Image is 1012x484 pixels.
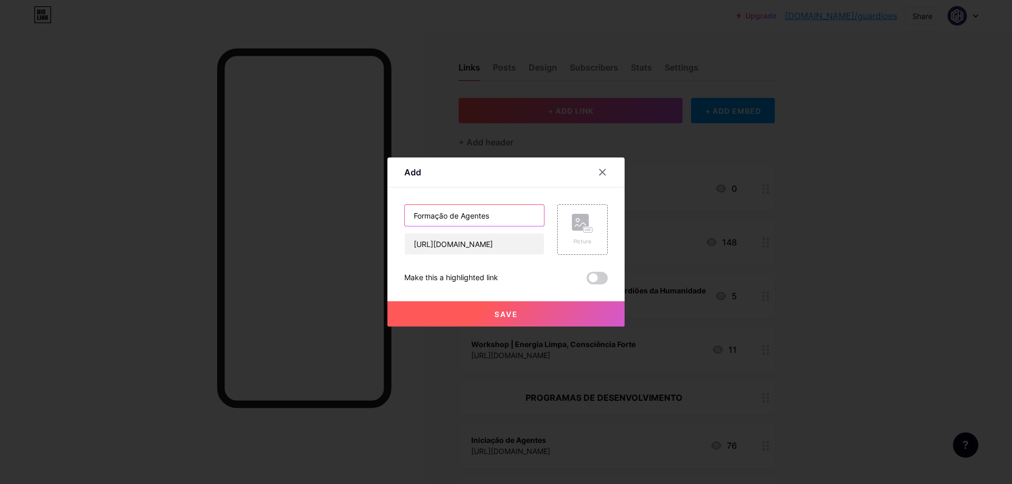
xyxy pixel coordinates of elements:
[405,233,544,254] input: URL
[405,205,544,226] input: Title
[404,272,498,284] div: Make this a highlighted link
[494,310,518,319] span: Save
[572,238,593,245] div: Picture
[404,166,421,179] div: Add
[387,301,625,327] button: Save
